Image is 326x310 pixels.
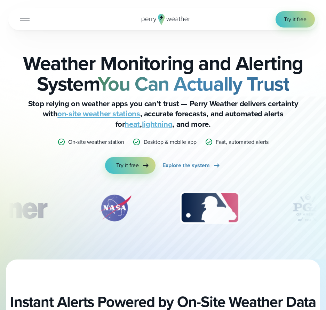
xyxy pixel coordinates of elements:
div: 2 of 12 [91,191,140,225]
a: Explore the system [162,157,221,174]
span: Try it free [116,161,139,169]
a: Try it free [105,157,156,174]
div: slideshow [8,191,318,229]
img: NASA.svg [91,191,140,225]
a: lightning [142,118,173,130]
strong: You Can Actually Trust [98,69,289,99]
h2: Weather Monitoring and Alerting System [8,53,318,94]
p: On-site weather station [68,138,124,146]
a: heat [125,118,140,130]
a: on-site weather stations [57,108,140,119]
span: Explore the system [162,161,209,169]
span: Try it free [284,15,307,23]
p: Stop relying on weather apps you can’t trust — Perry Weather delivers certainty with , accurate f... [24,99,302,130]
p: Desktop & mobile app [144,138,197,146]
p: Fast, automated alerts [216,138,269,146]
img: MLB.svg [173,191,246,225]
a: Try it free [276,11,315,28]
div: 3 of 12 [173,191,246,225]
